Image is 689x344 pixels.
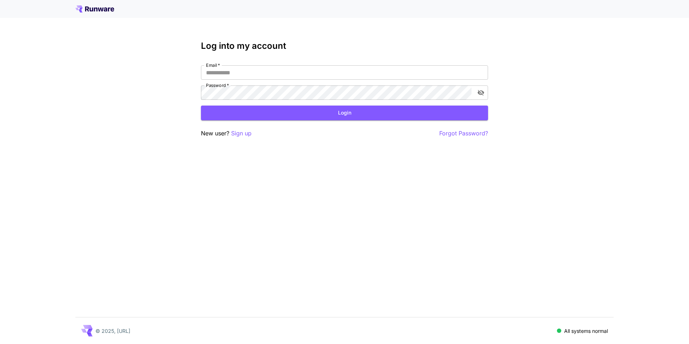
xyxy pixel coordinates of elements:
button: Sign up [231,129,252,138]
button: toggle password visibility [474,86,487,99]
label: Password [206,82,229,88]
label: Email [206,62,220,68]
button: Login [201,106,488,120]
p: © 2025, [URL] [95,327,130,335]
h3: Log into my account [201,41,488,51]
p: New user? [201,129,252,138]
button: Forgot Password? [439,129,488,138]
p: All systems normal [564,327,608,335]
